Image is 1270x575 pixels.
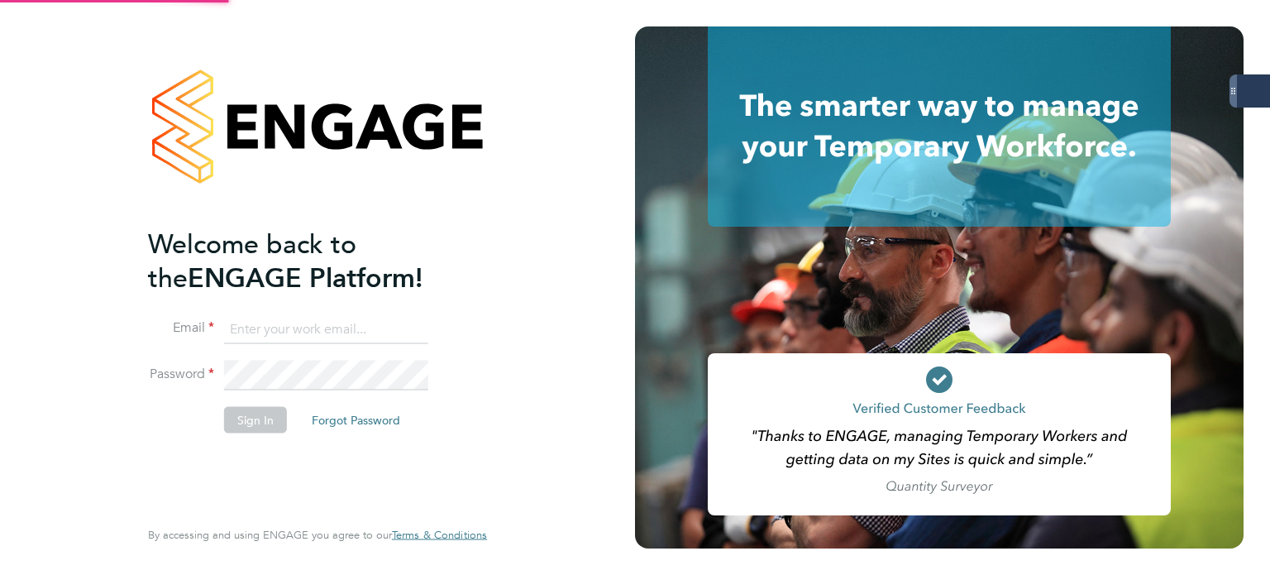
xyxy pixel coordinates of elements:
[392,529,487,542] a: Terms & Conditions
[148,227,470,295] h2: ENGAGE Platform!
[392,528,487,542] span: Terms & Conditions
[148,528,487,542] span: By accessing and using ENGAGE you agree to our
[298,407,413,434] button: Forgot Password
[224,314,428,344] input: Enter your work email...
[224,407,287,434] button: Sign In
[148,228,356,294] span: Welcome back to the
[148,366,214,383] label: Password
[148,319,214,337] label: Email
